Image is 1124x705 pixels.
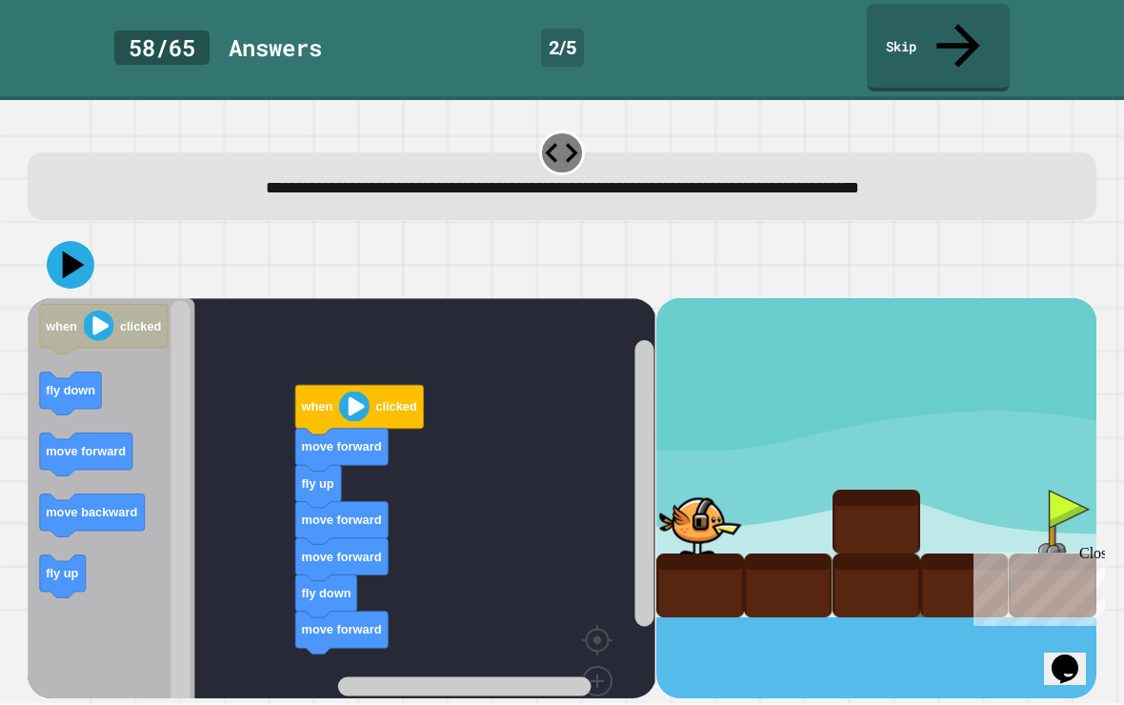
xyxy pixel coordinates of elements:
text: fly up [302,477,334,492]
text: move backward [47,506,138,520]
a: Skip [867,5,1010,92]
text: when [46,319,78,333]
text: when [301,400,333,414]
text: move forward [302,623,382,637]
iframe: chat widget [966,546,1105,627]
text: move forward [302,514,382,528]
div: Answer s [229,31,322,66]
div: Chat with us now!Close [8,8,131,121]
iframe: chat widget [1044,629,1105,686]
text: fly down [47,384,96,398]
div: 2 / 5 [541,30,584,68]
div: Blockly Workspace [28,299,655,699]
text: clicked [376,400,417,414]
text: clicked [120,319,161,333]
text: fly up [47,567,79,581]
text: move forward [47,445,127,459]
text: move forward [302,440,382,454]
div: 58 / 65 [114,31,210,66]
text: fly down [302,587,351,601]
text: move forward [302,550,382,564]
